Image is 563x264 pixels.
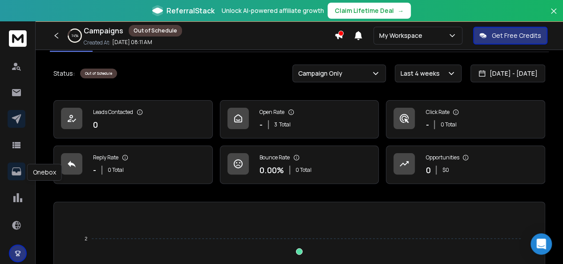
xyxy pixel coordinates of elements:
[166,5,215,16] span: ReferralStack
[492,31,541,40] p: Get Free Credits
[397,6,404,15] span: →
[220,100,379,138] a: Open Rate-3Total
[27,164,62,181] div: Onebox
[53,100,213,138] a: Leads Contacted0
[84,39,110,46] p: Created At:
[72,33,78,38] p: 14 %
[379,31,426,40] p: My Workspace
[296,167,312,174] p: 0 Total
[425,118,429,131] p: -
[93,109,133,116] p: Leads Contacted
[470,65,545,82] button: [DATE] - [DATE]
[425,164,430,176] p: 0
[401,69,443,78] p: Last 4 weeks
[274,121,277,128] span: 3
[259,109,284,116] p: Open Rate
[279,121,291,128] span: Total
[85,236,87,241] tspan: 2
[328,3,411,19] button: Claim Lifetime Deal→
[129,25,182,37] div: Out of Schedule
[53,146,213,184] a: Reply Rate-0 Total
[386,146,545,184] a: Opportunities0$0
[425,154,459,161] p: Opportunities
[53,69,75,78] p: Status:
[108,167,124,174] p: 0 Total
[259,118,263,131] p: -
[259,164,284,176] p: 0.00 %
[531,233,552,255] div: Open Intercom Messenger
[442,167,449,174] p: $ 0
[93,164,96,176] p: -
[93,118,98,131] p: 0
[440,121,456,128] p: 0 Total
[386,100,545,138] a: Click Rate-0 Total
[548,5,559,27] button: Close banner
[84,25,123,36] h1: Campaigns
[80,69,117,78] div: Out of Schedule
[259,154,290,161] p: Bounce Rate
[220,146,379,184] a: Bounce Rate0.00%0 Total
[425,109,449,116] p: Click Rate
[112,39,152,46] p: [DATE] 08:11 AM
[93,154,118,161] p: Reply Rate
[473,27,547,45] button: Get Free Credits
[298,69,346,78] p: Campaign Only
[222,6,324,15] p: Unlock AI-powered affiliate growth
